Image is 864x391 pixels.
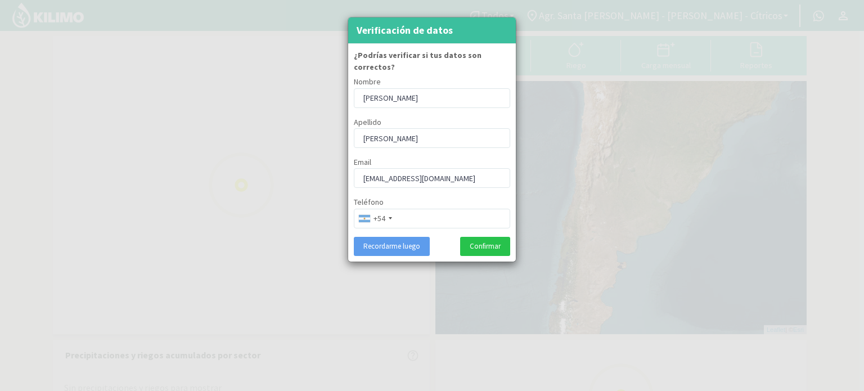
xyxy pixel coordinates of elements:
span: Nombre [354,77,381,87]
h4: Verificación de datos [357,23,453,38]
span: Apellido [354,117,381,127]
button: Confirmar [460,237,510,256]
div: +54 [373,213,385,224]
span: Email [354,157,371,167]
span: Teléfono [354,197,384,207]
button: Recordarme luego [354,237,430,256]
label: ¿Podrías verificar si tus datos son correctos? [354,50,510,74]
